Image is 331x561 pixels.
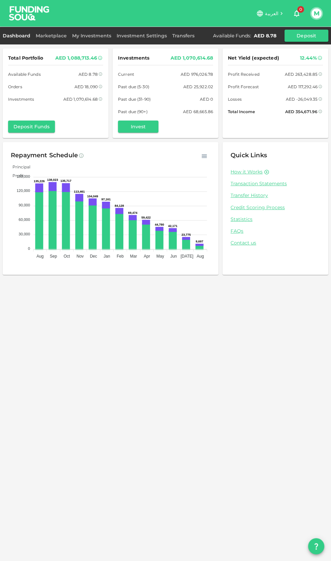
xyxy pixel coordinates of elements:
[103,254,110,259] tspan: Jan
[3,33,33,39] a: Dashboard
[19,218,30,222] tspan: 60,000
[197,254,204,259] tspan: Aug
[288,83,318,90] div: AED 117,292.46
[254,33,276,39] div: AED 8.78
[118,108,148,115] span: Past due (90+)
[285,71,318,78] div: AED 263,428.85
[284,30,328,42] button: Deposit
[231,192,320,199] a: Transfer History
[213,33,251,39] div: Available Funds :
[36,254,43,259] tspan: Aug
[231,240,320,246] a: Contact us
[11,150,78,161] div: Repayment Schedule
[228,54,279,62] span: Net Yield (expected)
[285,108,318,115] div: AED 354,671.96
[228,96,242,103] span: Losses
[90,254,97,259] tspan: Dec
[8,71,41,78] span: Available Funds
[8,121,55,133] button: Deposit Funds
[231,180,320,187] a: Transaction Statements
[170,254,177,259] tspan: Jun
[7,164,30,169] span: Principal
[228,83,259,90] span: Profit Forecast
[74,83,98,90] div: AED 18,090
[231,169,263,175] a: How it Works
[19,232,30,236] tspan: 30,000
[183,108,213,115] div: AED 68,665.86
[118,71,134,78] span: Current
[118,83,149,90] span: Past due (5-30)
[181,254,193,259] tspan: [DATE]
[308,538,324,554] button: question
[64,254,70,259] tspan: Oct
[300,54,317,62] div: 12.44%
[33,33,69,39] a: Marketplace
[8,96,34,103] span: Investments
[228,108,255,115] span: Total Income
[63,96,98,103] div: AED 1,070,614.68
[50,254,57,259] tspan: Sep
[183,83,213,90] div: AED 25,922.02
[231,216,320,223] a: Statistics
[144,254,150,259] tspan: Apr
[286,96,318,103] div: AED -26,049.35
[7,173,24,178] span: Profit
[231,228,320,234] a: FAQs
[118,54,149,62] span: Investments
[17,189,30,193] tspan: 120,000
[311,8,322,19] button: M
[290,7,303,20] button: 0
[228,71,260,78] span: Profit Received
[171,54,213,62] div: AED 1,070,614.68
[118,121,158,133] button: Invest
[231,152,267,159] span: Quick Links
[19,203,30,207] tspan: 90,000
[297,6,304,13] span: 0
[130,254,137,259] tspan: Mar
[8,54,43,62] span: Total Portfolio
[117,254,124,259] tspan: Feb
[69,33,114,39] a: My Investments
[8,83,22,90] span: Orders
[79,71,98,78] div: AED 8.78
[170,33,197,39] a: Transfers
[265,10,278,16] span: العربية
[55,54,97,62] div: AED 1,088,713.46
[28,246,30,250] tspan: 0
[200,96,213,103] div: AED 0
[77,254,84,259] tspan: Nov
[118,96,151,103] span: Past due (31-90)
[17,174,30,178] tspan: 150,000
[114,33,170,39] a: Investment Settings
[181,71,213,78] div: AED 976,026.78
[231,204,320,211] a: Credit Scoring Process
[156,254,164,259] tspan: May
